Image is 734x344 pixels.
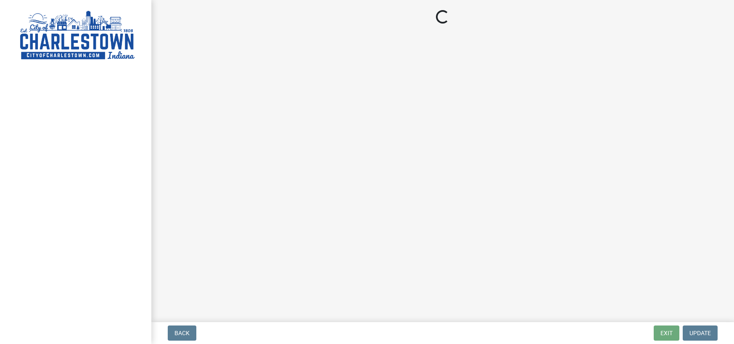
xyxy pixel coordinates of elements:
[168,325,196,341] button: Back
[654,325,679,341] button: Exit
[17,9,138,62] img: City of Charlestown, Indiana
[683,325,718,341] button: Update
[689,330,711,336] span: Update
[174,330,190,336] span: Back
